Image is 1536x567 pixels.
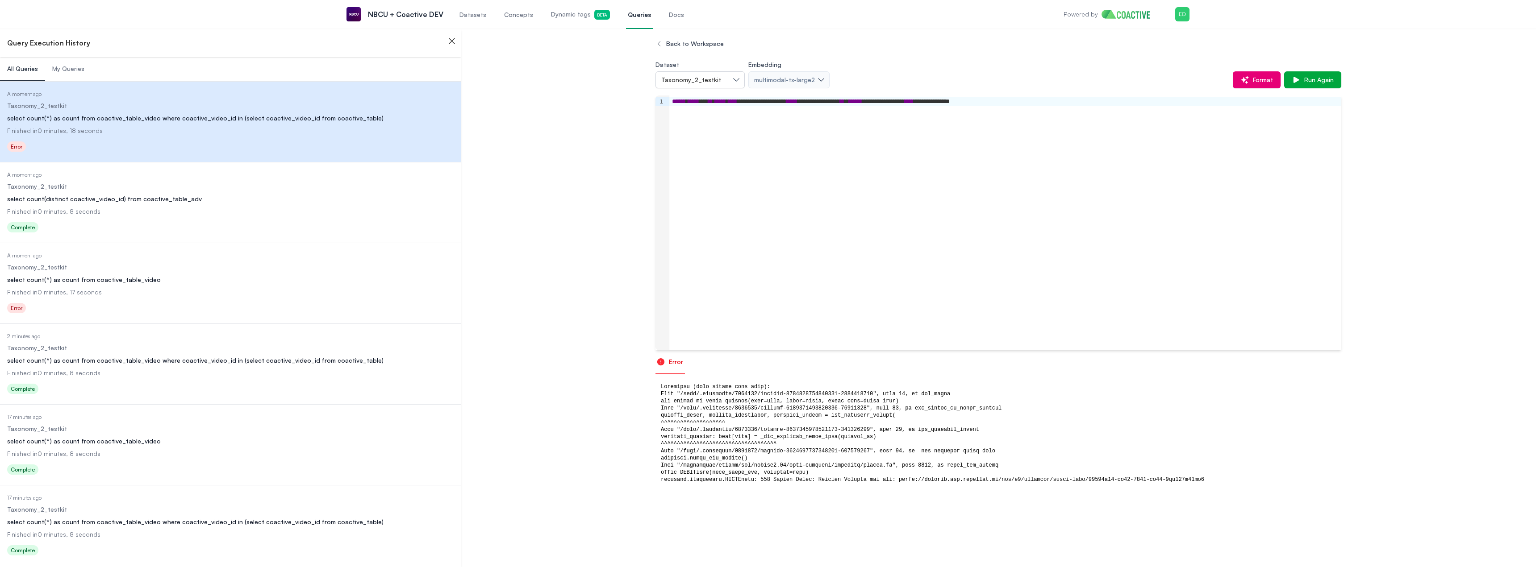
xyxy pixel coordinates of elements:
[1233,71,1281,88] button: Format
[655,71,745,88] button: Taxonomy_2_testkit
[52,64,84,73] span: My Queries
[655,378,1341,488] div: Loremipsu (dolo sitame cons adip): Elit "/sedd/.eiusmodte/7064132/incidid-8784828754840331-288441...
[669,357,683,366] span: Error
[655,36,731,52] button: Back to Workspace
[7,288,102,296] span: Finished in 0 minutes, 17 seconds
[748,71,830,88] button: multimodal-tx-large2
[655,97,664,106] div: 1
[748,61,781,68] label: Embedding
[7,263,454,272] dd: Taxonomy_2_testkit
[7,182,454,191] dd: Taxonomy_2_testkit
[7,545,38,555] span: Complete
[661,75,721,84] span: Taxonomy_2_testkit
[7,344,454,352] dd: Taxonomy_2_testkit
[7,91,42,97] span: A moment ago
[1249,75,1273,84] span: Format
[7,450,100,457] span: Finished in 0 minutes, 8 seconds
[655,61,679,68] label: Dataset
[7,114,454,123] div: select count(*) as count from coactive_table_video where coactive_video_id in (select coactive_vi...
[1102,10,1157,19] img: Home
[7,195,454,203] div: select count(distinct coactive_video_id) from coactive_table_adv
[7,437,454,446] div: select count(*) as count from coactive_table_video
[7,333,40,339] span: 2 minutes ago
[7,303,26,313] span: Error
[1175,7,1190,21] img: Menu for the logged in user
[7,517,454,526] div: select count(*) as count from coactive_table_video where coactive_video_id in (select coactive_vi...
[7,207,100,215] span: Finished in 0 minutes, 8 seconds
[7,494,42,501] span: 17 minutes ago
[45,57,92,81] button: My Queries
[1301,75,1334,84] span: Run Again
[7,356,454,365] div: select count(*) as count from coactive_table_video where coactive_video_id in (select coactive_vi...
[7,252,42,259] span: A moment ago
[7,37,90,48] h2: Query Execution History
[7,101,454,110] dd: Taxonomy_2_testkit
[754,75,815,84] span: multimodal-tx-large2
[655,350,685,374] button: Error
[7,414,42,420] span: 17 minutes ago
[7,369,100,377] span: Finished in 0 minutes, 8 seconds
[551,10,610,20] span: Dynamic tags
[594,10,610,20] span: Beta
[1284,71,1341,88] button: Run Again
[7,275,454,284] div: select count(*) as count from coactive_table_video
[7,141,26,152] span: Error
[7,505,454,514] dd: Taxonomy_2_testkit
[7,127,103,134] span: Finished in 0 minutes, 18 seconds
[7,464,38,475] span: Complete
[628,10,651,19] span: Queries
[7,424,454,433] dd: Taxonomy_2_testkit
[368,9,443,20] p: NBCU + Coactive DEV
[7,384,38,394] span: Complete
[7,530,100,538] span: Finished in 0 minutes, 8 seconds
[346,7,361,21] img: NBCU + Coactive DEV
[663,39,724,48] span: Back to Workspace
[655,350,1341,374] nav: Tabs
[7,222,38,232] span: Complete
[459,10,486,19] span: Datasets
[7,64,38,73] span: All Queries
[7,171,42,178] span: A moment ago
[504,10,533,19] span: Concepts
[1064,10,1098,19] p: Powered by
